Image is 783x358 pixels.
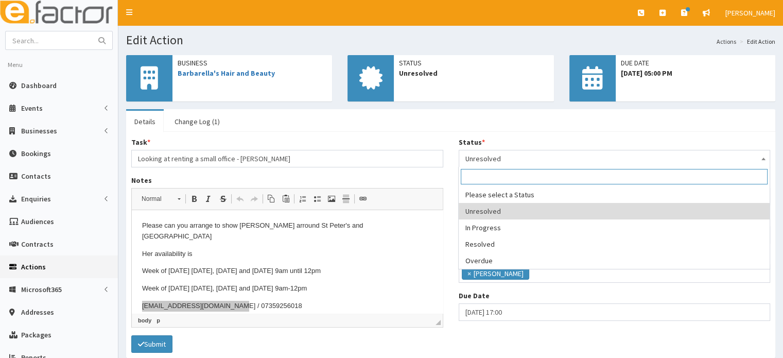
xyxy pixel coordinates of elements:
a: Copy (Ctrl+C) [264,192,279,206]
span: Events [21,104,43,113]
span: Businesses [21,126,57,135]
li: Unresolved [459,203,769,219]
span: [DATE] 05:00 PM [621,68,770,78]
iframe: Rich Text Editor, notes [132,210,443,313]
a: Image [324,192,339,206]
a: Details [126,111,164,132]
input: Search... [6,31,92,49]
span: × [467,268,471,279]
span: Microsoft365 [21,285,62,294]
a: Insert/Remove Numbered List [295,192,310,206]
h1: Edit Action [126,33,775,47]
li: Resolved [459,236,769,252]
span: Status [399,58,548,68]
a: Undo (Ctrl+Z) [233,192,247,206]
span: Unresolved [459,150,771,167]
label: Status [459,137,485,147]
span: Actions [21,262,46,271]
li: Overdue [459,252,769,269]
span: Audiences [21,217,54,226]
span: [PERSON_NAME] [725,8,775,18]
span: Bookings [21,149,51,158]
span: Due Date [621,58,770,68]
a: p element [154,316,162,325]
a: Normal [136,192,186,206]
button: Submit [131,335,172,353]
a: Redo (Ctrl+Y) [247,192,262,206]
a: Insert/Remove Bulleted List [310,192,324,206]
span: Enquiries [21,194,51,203]
label: Due Date [459,291,490,301]
a: Insert Horizontal Line [339,192,353,206]
label: Task [131,137,150,147]
span: Packages [21,330,51,339]
a: Link (Ctrl+L) [356,192,370,206]
label: Notes [131,175,152,185]
span: Normal [136,192,172,206]
span: Addresses [21,308,54,317]
a: Change Log (1) [166,111,228,132]
a: Barbarella's Hair and Beauty [178,69,275,78]
a: body element [136,316,153,325]
a: Actions [717,37,736,46]
span: Contacts [21,172,51,181]
span: Unresolved [465,151,764,166]
li: In Progress [459,219,769,236]
span: Business [178,58,327,68]
li: Emma Cox [462,267,529,280]
a: Bold (Ctrl+B) [187,192,201,206]
span: Contracts [21,240,54,249]
li: Please select a Status [459,186,769,203]
span: Unresolved [399,68,548,78]
a: Italic (Ctrl+I) [201,192,216,206]
span: Drag to resize [436,320,441,325]
a: Strike Through [216,192,230,206]
span: Dashboard [21,81,57,90]
a: Paste (Ctrl+V) [279,192,293,206]
li: Edit Action [737,37,775,46]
